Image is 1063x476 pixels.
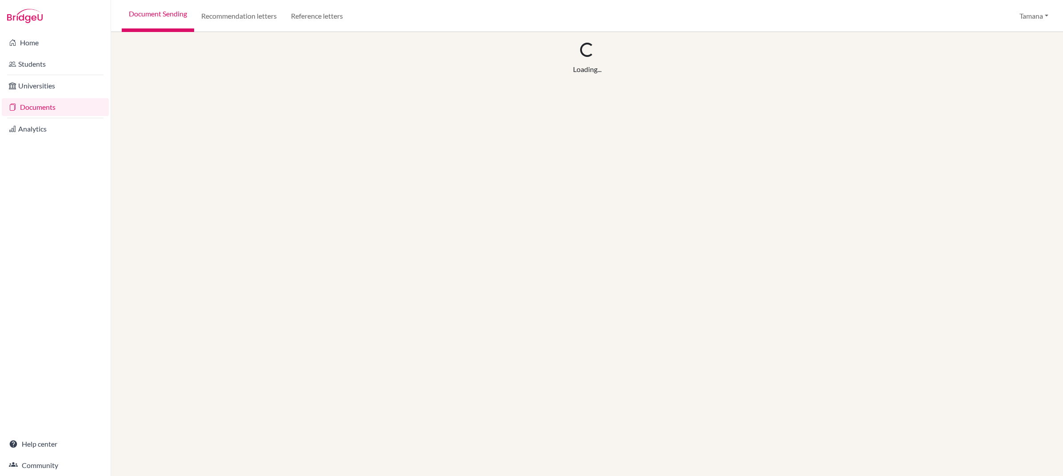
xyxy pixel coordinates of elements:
div: Loading... [573,64,601,75]
img: Bridge-U [7,9,43,23]
a: Help center [2,435,109,453]
a: Home [2,34,109,52]
a: Documents [2,98,109,116]
a: Students [2,55,109,73]
a: Community [2,456,109,474]
a: Universities [2,77,109,95]
button: Tamana [1015,8,1052,24]
a: Analytics [2,120,109,138]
